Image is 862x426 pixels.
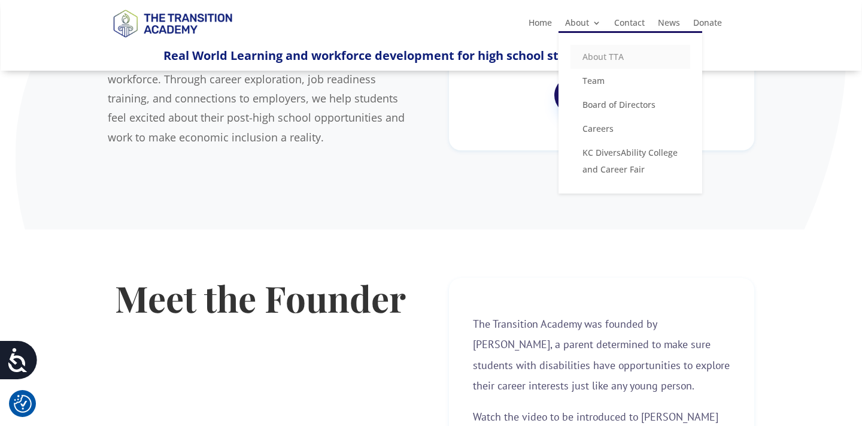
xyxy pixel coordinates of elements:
strong: Meet the Founder [115,274,406,322]
button: Cookie Settings [14,395,32,413]
a: Careers [570,117,690,141]
a: KC DiversAbility College and Career Fair [570,141,690,182]
a: Home [529,19,552,32]
a: News [658,19,680,32]
a: About TTA [570,45,690,69]
a: About [565,19,601,32]
a: Learn more [554,76,649,114]
a: Team [570,69,690,93]
p: The Transition Academy was founded by [PERSON_NAME], a parent determined to make sure students wi... [473,314,730,407]
a: Board of Directors [570,93,690,117]
a: Logo-Noticias [108,35,237,47]
a: Contact [614,19,645,32]
span: Real World Learning and workforce development for high school students with disabilities [163,47,699,64]
img: Revisit consent button [14,395,32,413]
a: Donate [693,19,722,32]
img: TTA Brand_TTA Primary Logo_Horizontal_Light BG [108,2,237,44]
